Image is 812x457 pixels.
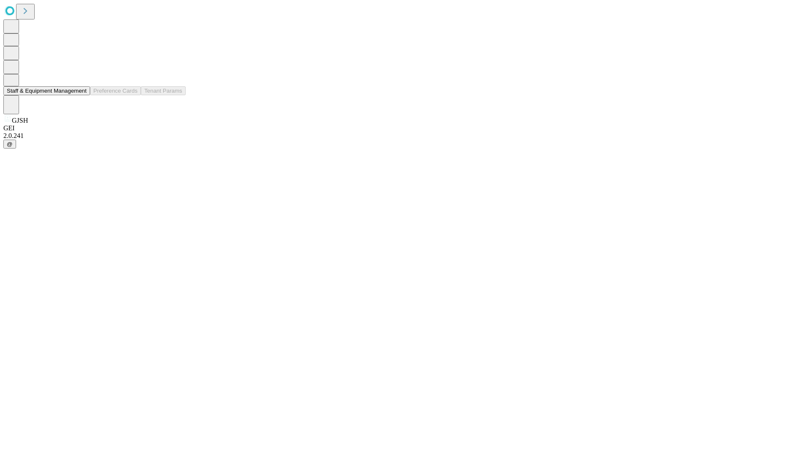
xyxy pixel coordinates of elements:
[3,124,809,132] div: GEI
[3,140,16,149] button: @
[90,86,141,95] button: Preference Cards
[3,86,90,95] button: Staff & Equipment Management
[3,132,809,140] div: 2.0.241
[12,117,28,124] span: GJSH
[141,86,186,95] button: Tenant Params
[7,141,13,147] span: @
